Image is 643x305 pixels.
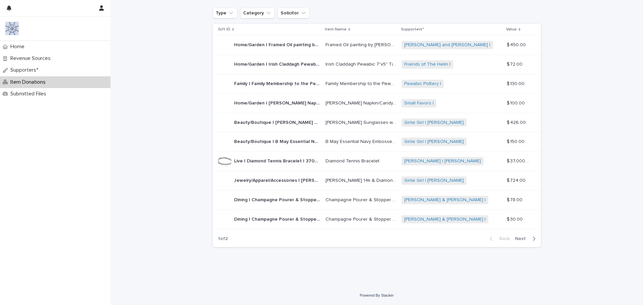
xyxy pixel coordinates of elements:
[404,42,490,48] a: [PERSON_NAME] and [PERSON_NAME] |
[213,93,541,113] tr: Home/Garden | [PERSON_NAME] Napkin/Candy Dish with 3 Attachments | 100Home/Garden | [PERSON_NAME]...
[507,176,527,183] p: $ 724.00
[213,8,237,18] button: Type
[507,119,527,126] p: $ 426.00
[404,217,486,222] a: [PERSON_NAME] & [PERSON_NAME] |
[404,100,434,106] a: Small Favors |
[326,157,381,164] p: Diamond Tennis Bracelet
[326,176,398,183] p: [PERSON_NAME] 14k & Diamond Necklace
[240,8,275,18] button: Category
[495,236,510,241] span: Back
[213,132,541,152] tr: Beauty/Boutique | B May Essential Navy Embossed Croc Pouch | 150Beauty/Boutique | B May Essential...
[484,236,512,242] button: Back
[325,26,347,33] p: Item Name
[234,41,321,48] p: Home/Garden | Framed Oil painting by Jane McFeely | 450
[234,80,321,87] p: Family | Family Membership to the Pewabic Society and a Detroit 4'x4' Skyline Tile | 130
[326,196,398,203] p: Champagne Pourer & Stopper with Cocktail Napkins and Coasters
[8,44,30,50] p: Home
[404,158,481,164] a: [PERSON_NAME] | [PERSON_NAME]
[404,197,486,203] a: [PERSON_NAME] & [PERSON_NAME] |
[234,60,321,67] p: Home/Garden | Irish Claddagh Pewabic 7"x5" Tile | 72
[213,210,541,229] tr: Dining | Champagne Pourer & Stopper with Cocktail Napkins | 30Dining | Champagne Pourer & Stopper...
[326,41,398,48] p: Framed Oil painting by [PERSON_NAME]
[213,231,233,247] p: 1 of 2
[326,60,398,67] p: Irish Claddagh Pewabic 7"x5" Tile
[8,67,44,73] p: Supporters*
[507,196,524,203] p: $ 78.00
[326,215,398,222] p: Champagne Pourer & Stopper with Cocktail Napkins
[8,91,52,97] p: Submitted Files
[507,80,526,87] p: $ 130.00
[507,138,526,145] p: $ 150.00
[213,55,541,74] tr: Home/Garden | Irish Claddagh Pewabic 7"x5" Tile | 72Home/Garden | Irish Claddagh Pewabic 7"x5" Ti...
[213,35,541,55] tr: Home/Garden | Framed Oil painting by [PERSON_NAME] | 450Home/Garden | Framed Oil painting by [PER...
[404,120,464,126] a: Girlie Girl | [PERSON_NAME]
[404,178,464,183] a: Girlie Girl | [PERSON_NAME]
[234,196,321,203] p: Dining | Champagne Pourer & Stopper with Cocktail Napkins and Coasters | 78
[404,81,441,87] a: Pewabic Pottery |
[401,26,424,33] p: Supporters*
[213,190,541,210] tr: Dining | Champagne Pourer & Stopper with Cocktail Napkins and Coasters | 78Dining | Champagne Pou...
[404,139,464,145] a: Girlie Girl | [PERSON_NAME]
[234,138,321,145] p: Beauty/Boutique | B May Essential Navy Embossed Croc Pouch | 150
[326,138,398,145] p: B May Essential Navy Embossed Croc Pouch
[507,60,524,67] p: $ 72.00
[506,26,517,33] p: Value
[5,22,19,35] img: 9nJvCigXQD6Aux1Mxhwl
[234,176,321,183] p: Jewelry/Apparel/Accessories | Sydney Evan 14k & Diamond Necklace | 724
[278,8,310,18] button: Solicitor
[213,152,541,171] tr: Live | Diamond Tennis Bracelet | 37000Live | Diamond Tennis Bracelet | 37000 Diamond Tennis Brace...
[8,55,56,62] p: Revenue Sources
[515,236,530,241] span: Next
[507,215,524,222] p: $ 30.00
[234,99,321,106] p: Home/Garden | Nora Fleming Napkin/Candy Dish with 3 Attachments | 100
[507,157,531,164] p: $ 37,000.00
[234,119,321,126] p: Beauty/Boutique | Tom Ford Sunglasses w/ Velvet Hard Case | 426
[507,99,526,106] p: $ 100.00
[213,113,541,132] tr: Beauty/Boutique | [PERSON_NAME] Sunglasses w/ Velvet Hard Case | 426Beauty/Boutique | [PERSON_NAM...
[404,62,450,67] a: Friends of The Helm |
[218,26,230,33] p: Gift ID
[512,236,541,242] button: Next
[213,74,541,93] tr: Family | Family Membership to the Pewabic Society and a Detroit 4'x4' Skyline Tile | 130Family | ...
[213,171,541,190] tr: Jewelry/Apparel/Accessories | [PERSON_NAME] 14k & Diamond Necklace | 724Jewelry/Apparel/Accessori...
[8,79,51,85] p: Item Donations
[234,157,321,164] p: Live | Diamond Tennis Bracelet | 37000
[360,293,394,297] a: Powered By Stacker
[234,215,321,222] p: Dining | Champagne Pourer & Stopper with Cocktail Napkins | 30
[326,119,398,126] p: [PERSON_NAME] Sunglasses w/ Velvet Hard Case
[326,99,398,106] p: Nora Fleming Napkin/Candy Dish with 3 Attachments
[326,80,398,87] p: Family Membership to the Pewabic Society and a Detroit 4'x4' Skyline Tile
[507,41,527,48] p: $ 450.00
